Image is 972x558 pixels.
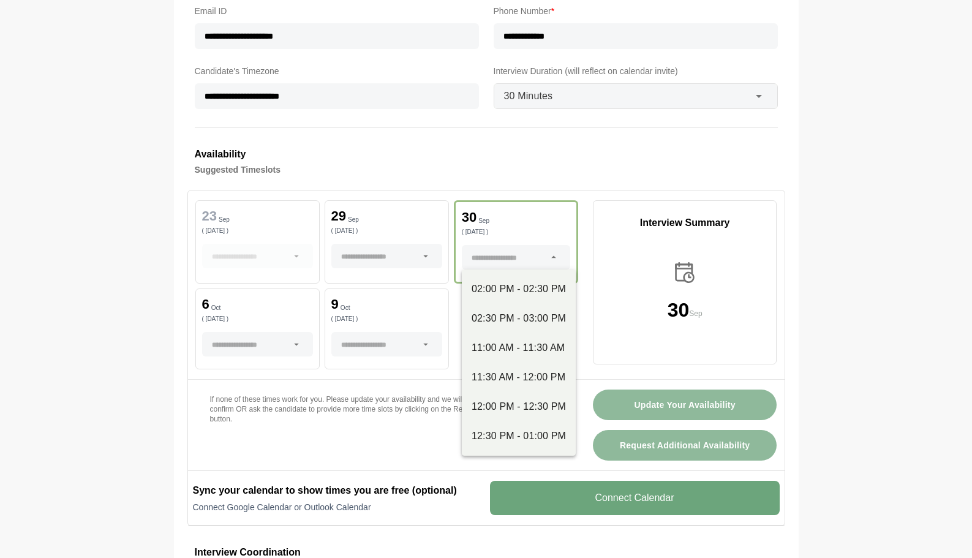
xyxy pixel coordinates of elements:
[219,217,230,223] p: Sep
[472,399,566,414] div: 12:00 PM - 12:30 PM
[494,64,778,78] label: Interview Duration (will reflect on calendar invite)
[593,430,777,461] button: Request Additional Availability
[478,218,489,224] p: Sep
[193,483,483,498] h2: Sync your calendar to show times you are free (optional)
[211,305,221,311] p: Oct
[202,209,217,223] p: 23
[462,211,477,224] p: 30
[348,217,359,223] p: Sep
[689,307,702,320] p: Sep
[202,228,313,234] p: ( [DATE] )
[195,162,778,177] h4: Suggested Timeslots
[672,260,698,285] img: calender
[195,146,778,162] h3: Availability
[472,282,566,296] div: 02:00 PM - 02:30 PM
[193,501,483,513] p: Connect Google Calendar or Outlook Calendar
[472,429,566,443] div: 12:30 PM - 01:00 PM
[202,316,313,322] p: ( [DATE] )
[494,4,778,18] label: Phone Number
[195,4,479,18] label: Email ID
[462,229,570,235] p: ( [DATE] )
[472,341,566,355] div: 11:00 AM - 11:30 AM
[472,311,566,326] div: 02:30 PM - 03:00 PM
[195,64,479,78] label: Candidate's Timezone
[331,298,339,311] p: 9
[210,394,563,424] p: If none of these times work for you. Please update your availability and we will share it with yo...
[490,481,780,515] v-button: Connect Calendar
[504,88,553,104] span: 30 Minutes
[341,305,350,311] p: Oct
[472,370,566,385] div: 11:30 AM - 12:00 PM
[593,390,777,420] button: Update Your Availability
[331,228,442,234] p: ( [DATE] )
[331,316,442,322] p: ( [DATE] )
[593,216,777,230] p: Interview Summary
[331,209,346,223] p: 29
[202,298,209,311] p: 6
[668,300,690,320] p: 30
